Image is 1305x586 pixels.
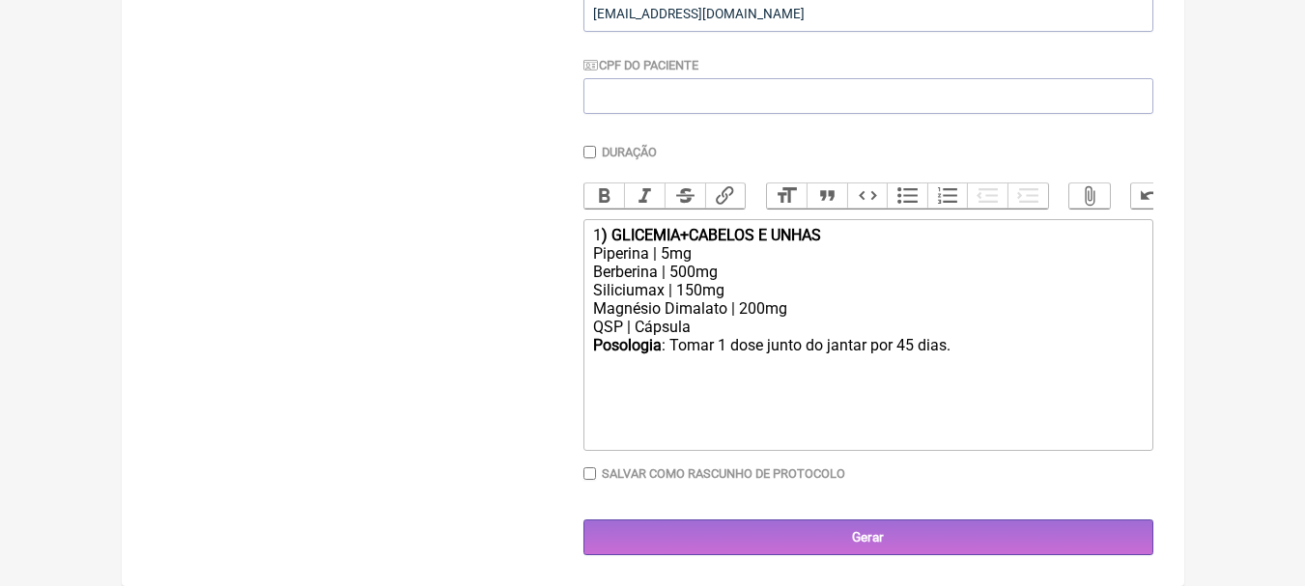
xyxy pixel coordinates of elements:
div: Piperina | 5mg [593,244,1142,263]
button: Decrease Level [967,183,1007,209]
strong: Posologia [593,336,662,354]
div: 1 [593,226,1142,244]
label: Duração [602,145,657,159]
label: CPF do Paciente [583,58,699,72]
button: Numbers [927,183,968,209]
label: Salvar como rascunho de Protocolo [602,466,845,481]
button: Attach Files [1069,183,1110,209]
button: Italic [624,183,665,209]
div: Berberina | 500mg Siliciumax | 150mg Magnésio Dimalato | 200mg [593,263,1142,318]
button: Increase Level [1007,183,1048,209]
button: Code [847,183,888,209]
button: Strikethrough [665,183,705,209]
input: Gerar [583,519,1153,555]
div: : Tomar 1 dose junto do jantar por 45 dias. ㅤ [593,336,1142,356]
button: Bullets [887,183,927,209]
button: Heading [767,183,808,209]
div: QSP | Cápsula [593,318,1142,336]
button: Undo [1131,183,1172,209]
button: Link [705,183,746,209]
button: Quote [807,183,847,209]
button: Bold [584,183,625,209]
strong: ) GLICEMIA+CABELOS E UNHAS [602,226,821,244]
